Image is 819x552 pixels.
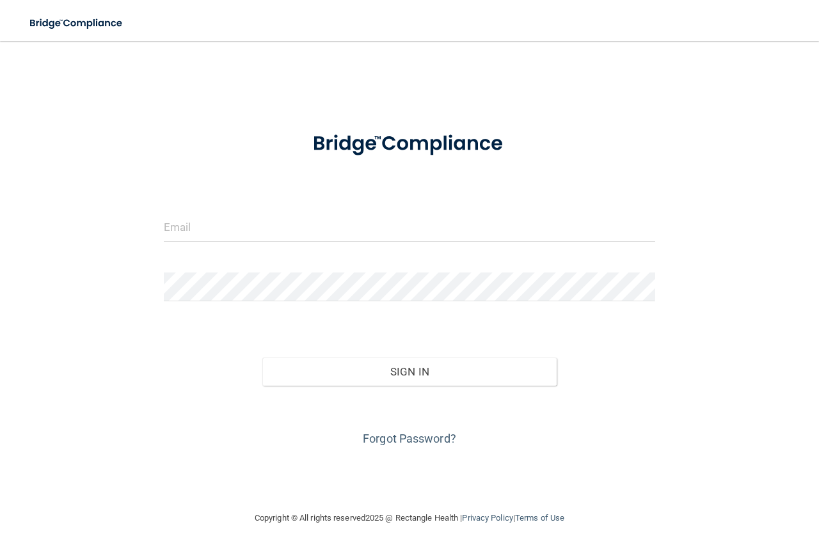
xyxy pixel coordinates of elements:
div: Copyright © All rights reserved 2025 @ Rectangle Health | | [176,498,643,539]
a: Forgot Password? [363,432,456,445]
img: bridge_compliance_login_screen.278c3ca4.svg [292,118,528,170]
input: Email [164,213,655,242]
button: Sign In [262,358,557,386]
a: Privacy Policy [462,513,513,523]
a: Terms of Use [515,513,564,523]
img: bridge_compliance_login_screen.278c3ca4.svg [19,10,134,36]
